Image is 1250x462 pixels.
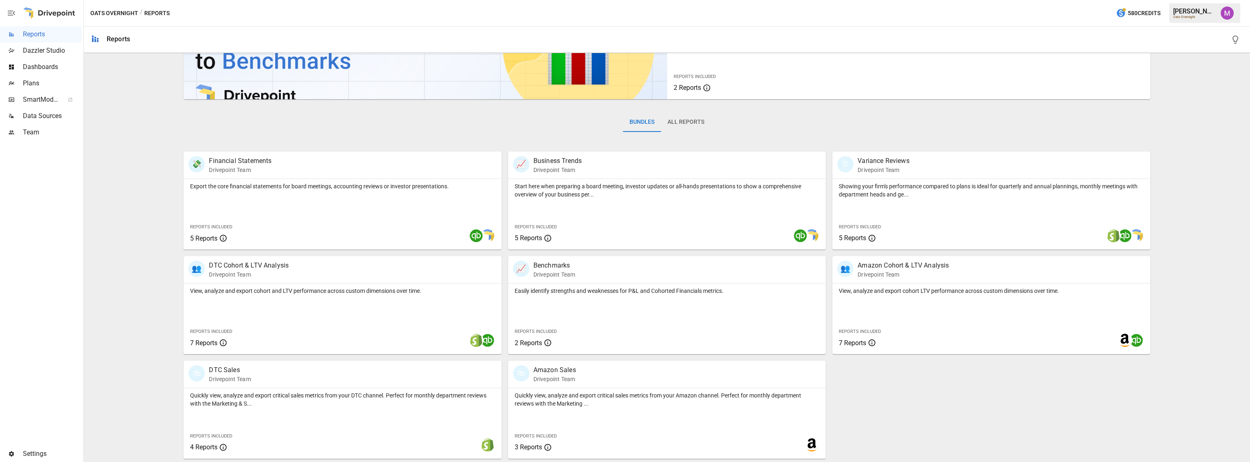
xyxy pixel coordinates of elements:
div: 👥 [837,261,853,277]
p: Variance Reviews [858,156,909,166]
span: 5 Reports [190,234,217,242]
span: Dazzler Studio [23,46,82,56]
img: quickbooks [470,229,483,242]
span: Reports Included [515,329,557,334]
p: Amazon Cohort & LTV Analysis [858,261,949,270]
p: Drivepoint Team [533,270,575,279]
img: smart model [805,229,818,242]
p: Drivepoint Team [533,166,582,174]
span: Reports Included [839,224,881,230]
img: quickbooks [1118,229,1131,242]
span: Data Sources [23,111,82,121]
img: amazon [1118,334,1131,347]
p: Drivepoint Team [209,166,271,174]
div: 📈 [513,261,529,277]
img: quickbooks [481,334,494,347]
div: [PERSON_NAME] [1173,7,1216,15]
span: Reports Included [190,433,232,439]
span: 5 Reports [515,234,542,242]
span: Reports Included [190,224,232,230]
span: SmartModel [23,95,59,105]
span: Reports Included [190,329,232,334]
button: Umer Muhammed [1216,2,1239,25]
p: Drivepoint Team [858,166,909,174]
p: DTC Cohort & LTV Analysis [209,261,289,270]
p: View, analyze and export cohort and LTV performance across custom dimensions over time. [190,287,495,295]
button: Bundles [623,112,661,132]
span: 3 Reports [515,443,542,451]
span: 7 Reports [839,339,866,347]
img: amazon [805,438,818,451]
img: smart model [481,229,494,242]
p: Drivepoint Team [533,375,576,383]
span: 4 Reports [190,443,217,451]
p: Drivepoint Team [209,375,251,383]
p: Quickly view, analyze and export critical sales metrics from your Amazon channel. Perfect for mon... [515,391,819,408]
div: 🗓 [837,156,853,172]
span: 2 Reports [515,339,542,347]
span: 5 Reports [839,234,866,242]
img: smart model [1130,229,1143,242]
span: ™ [58,94,64,104]
p: Start here when preparing a board meeting, investor updates or all-hands presentations to show a ... [515,182,819,199]
p: Showing your firm's performance compared to plans is ideal for quarterly and annual plannings, mo... [839,182,1143,199]
span: Plans [23,78,82,88]
p: Easily identify strengths and weaknesses for P&L and Cohorted Financials metrics. [515,287,819,295]
div: 📈 [513,156,529,172]
span: Reports Included [674,74,716,79]
p: Financial Statements [209,156,271,166]
img: Umer Muhammed [1221,7,1234,20]
button: 580Credits [1113,6,1164,21]
img: quickbooks [1130,334,1143,347]
span: Settings [23,449,82,459]
span: Reports Included [515,224,557,230]
span: Dashboards [23,62,82,72]
span: Reports [23,29,82,39]
p: Drivepoint Team [209,270,289,279]
p: Drivepoint Team [858,270,949,279]
div: 🛍 [188,365,205,382]
div: 👥 [188,261,205,277]
button: Oats Overnight [90,8,138,18]
span: Reports Included [839,329,881,334]
span: Reports Included [515,433,557,439]
img: shopify [470,334,483,347]
img: shopify [1107,229,1120,242]
p: View, analyze and export cohort LTV performance across custom dimensions over time. [839,287,1143,295]
p: Business Trends [533,156,582,166]
img: quickbooks [794,229,807,242]
p: Amazon Sales [533,365,576,375]
div: 💸 [188,156,205,172]
span: Team [23,127,82,137]
p: Quickly view, analyze and export critical sales metrics from your DTC channel. Perfect for monthl... [190,391,495,408]
div: / [140,8,143,18]
div: 🛍 [513,365,529,382]
div: Oats Overnight [1173,15,1216,19]
p: Benchmarks [533,261,575,270]
p: DTC Sales [209,365,251,375]
p: Export the core financial statements for board meetings, accounting reviews or investor presentat... [190,182,495,190]
span: 7 Reports [190,339,217,347]
img: shopify [481,438,494,451]
span: 580 Credits [1128,8,1160,18]
button: All Reports [661,112,711,132]
div: Reports [107,35,130,43]
span: 2 Reports [674,84,701,92]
